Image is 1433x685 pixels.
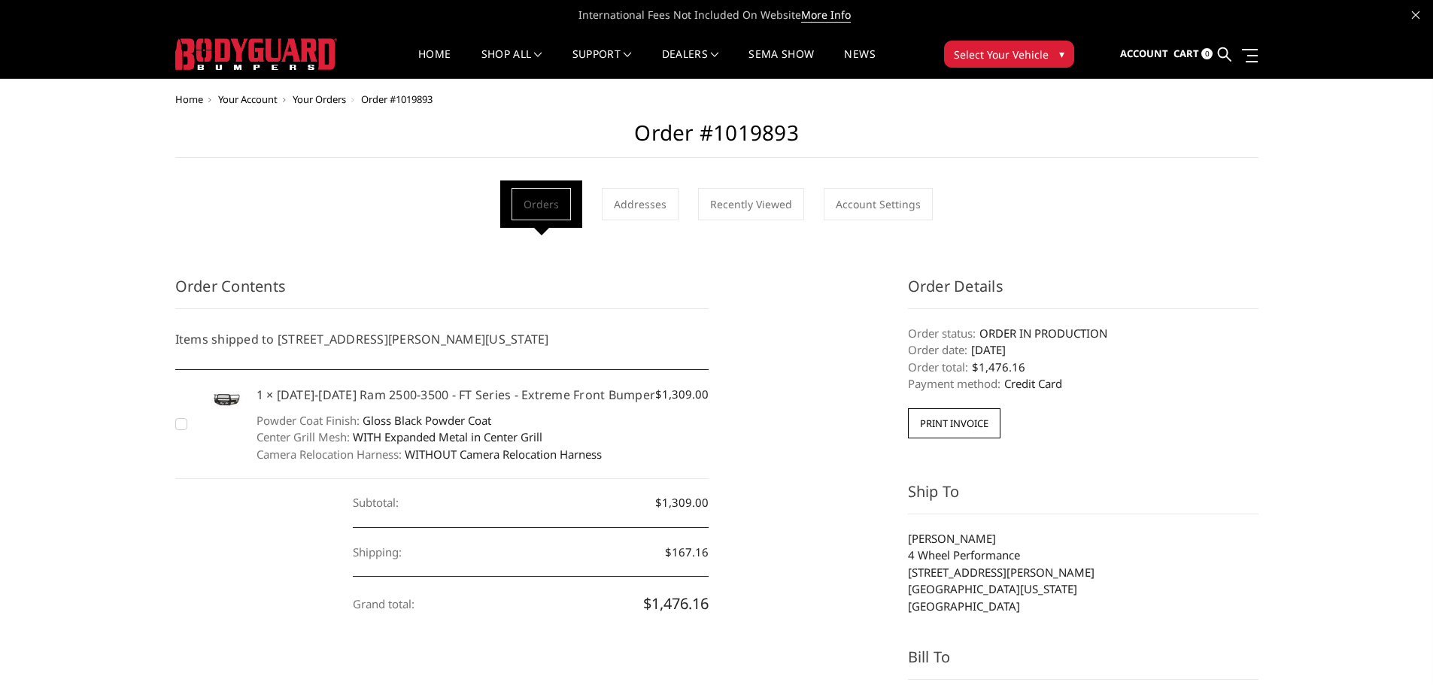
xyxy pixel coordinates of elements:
h3: Ship To [908,480,1258,514]
dd: [DATE] [908,341,1258,359]
a: Account Settings [824,188,933,220]
h5: 1 × [DATE]-[DATE] Ram 2500-3500 - FT Series - Extreme Front Bumper [257,386,709,404]
h5: Items shipped to [STREET_ADDRESS][PERSON_NAME][US_STATE] [175,330,709,348]
span: Order #1019893 [361,92,433,106]
dt: Order status: [908,325,976,342]
a: Recently Viewed [698,188,804,220]
button: Print Invoice [908,408,1000,438]
h3: Bill To [908,646,1258,680]
a: Orders [512,188,571,220]
dd: $1,476.16 [908,359,1258,376]
a: Your Account [218,92,278,106]
a: SEMA Show [748,49,814,78]
dd: ORDER IN PRODUCTION [908,325,1258,342]
dt: Camera Relocation Harness: [257,446,402,463]
a: Cart 0 [1173,34,1213,74]
span: $1,309.00 [655,386,709,403]
img: 2019-2025 Ram 2500-3500 - FT Series - Extreme Front Bumper [196,386,249,411]
dd: Gloss Black Powder Coat [257,412,709,429]
dt: Subtotal: [353,478,399,527]
a: Support [572,49,632,78]
li: 4 Wheel Performance [908,547,1258,564]
dt: Grand total: [353,580,414,629]
a: Addresses [602,188,679,220]
span: Account [1120,47,1168,60]
li: [PERSON_NAME] [908,530,1258,547]
dt: Center Grill Mesh: [257,429,350,446]
span: 0 [1201,48,1213,59]
dd: WITH Expanded Metal in Center Grill [257,429,709,446]
a: Home [175,92,203,106]
dt: Order date: [908,341,967,359]
a: Your Orders [293,92,346,106]
dd: WITHOUT Camera Relocation Harness [257,446,709,463]
dd: $167.16 [353,528,709,577]
a: More Info [801,8,851,23]
li: [STREET_ADDRESS][PERSON_NAME] [908,564,1258,581]
span: ▾ [1059,46,1064,62]
span: Select Your Vehicle [954,47,1049,62]
a: News [844,49,875,78]
li: [GEOGRAPHIC_DATA] [908,598,1258,615]
h3: Order Contents [175,275,709,309]
h3: Order Details [908,275,1258,309]
img: BODYGUARD BUMPERS [175,38,337,70]
dt: Powder Coat Finish: [257,412,360,429]
a: Dealers [662,49,719,78]
h2: Order #1019893 [175,120,1258,158]
li: [GEOGRAPHIC_DATA][US_STATE] [908,580,1258,598]
dt: Payment method: [908,375,1000,393]
button: Select Your Vehicle [944,41,1074,68]
a: shop all [481,49,542,78]
span: Cart [1173,47,1199,60]
dd: $1,476.16 [353,577,709,631]
dd: $1,309.00 [353,478,709,528]
a: Home [418,49,451,78]
dt: Order total: [908,359,968,376]
dd: Credit Card [908,375,1258,393]
dt: Shipping: [353,528,402,577]
a: Account [1120,34,1168,74]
